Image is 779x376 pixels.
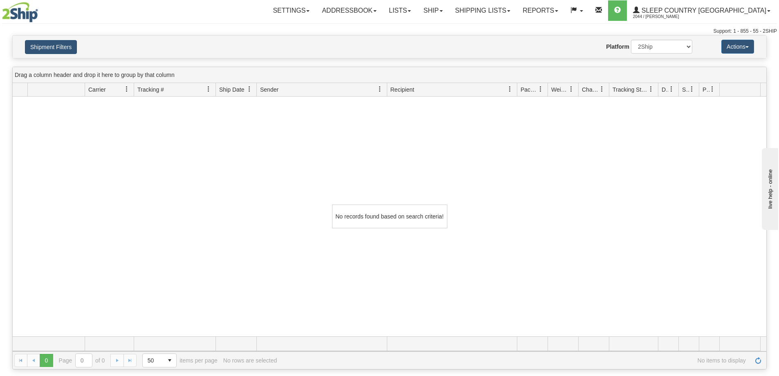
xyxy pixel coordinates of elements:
[148,356,158,365] span: 50
[752,354,765,367] a: Refresh
[242,82,256,96] a: Ship Date filter column settings
[662,86,669,94] span: Delivery Status
[503,82,517,96] a: Recipient filter column settings
[760,146,778,230] iframe: chat widget
[606,43,629,51] label: Platform
[332,205,447,228] div: No records found based on search criteria!
[705,82,719,96] a: Pickup Status filter column settings
[202,82,216,96] a: Tracking # filter column settings
[516,0,564,21] a: Reports
[142,353,218,367] span: items per page
[120,82,134,96] a: Carrier filter column settings
[6,7,76,13] div: live help - online
[163,354,176,367] span: select
[25,40,77,54] button: Shipment Filters
[551,86,568,94] span: Weight
[283,357,746,364] span: No items to display
[564,82,578,96] a: Weight filter column settings
[373,82,387,96] a: Sender filter column settings
[2,28,777,35] div: Support: 1 - 855 - 55 - 2SHIP
[613,86,648,94] span: Tracking Status
[627,0,777,21] a: Sleep Country [GEOGRAPHIC_DATA] 2044 / [PERSON_NAME]
[417,0,449,21] a: Ship
[703,86,709,94] span: Pickup Status
[223,357,277,364] div: No rows are selected
[721,40,754,54] button: Actions
[640,7,766,14] span: Sleep Country [GEOGRAPHIC_DATA]
[260,86,278,94] span: Sender
[40,354,53,367] span: Page 0
[582,86,599,94] span: Charge
[644,82,658,96] a: Tracking Status filter column settings
[59,353,105,367] span: Page of 0
[534,82,548,96] a: Packages filter column settings
[316,0,383,21] a: Addressbook
[2,2,38,23] img: logo2044.jpg
[391,86,414,94] span: Recipient
[267,0,316,21] a: Settings
[633,13,694,21] span: 2044 / [PERSON_NAME]
[137,86,164,94] span: Tracking #
[449,0,516,21] a: Shipping lists
[682,86,689,94] span: Shipment Issues
[685,82,699,96] a: Shipment Issues filter column settings
[665,82,678,96] a: Delivery Status filter column settings
[219,86,244,94] span: Ship Date
[521,86,538,94] span: Packages
[88,86,106,94] span: Carrier
[383,0,417,21] a: Lists
[142,353,177,367] span: Page sizes drop down
[595,82,609,96] a: Charge filter column settings
[13,67,766,83] div: grid grouping header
